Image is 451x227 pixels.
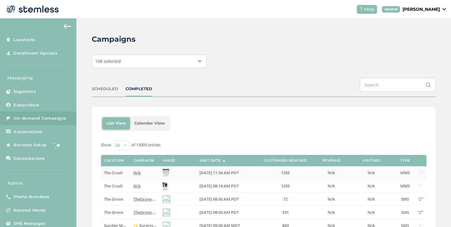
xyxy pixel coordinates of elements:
span: Phone Numbers [13,194,49,200]
span: 1259 [281,170,290,175]
span: SMS Messages [13,221,45,227]
span: [DATE] 08:14 AM PDT [199,183,239,189]
label: 72 [258,197,313,202]
label: 09/08/2025 08:14 AM PDT [199,183,252,189]
label: of 13005 entries [131,142,160,148]
label: N/A [319,197,344,202]
span: SMS [401,210,409,215]
label: N/A [350,183,393,189]
span: [DATE] 11:34 AM PDT [199,170,239,175]
span: The Grove [104,210,123,215]
span: [DATE] 08:00 AM PDT [199,210,239,215]
span: N/A [133,183,141,189]
img: icon-arrow-back-accent-c549486e.svg [64,24,71,29]
span: Banned Words [13,207,46,214]
span: Enrollment Options [13,50,57,56]
span: TheGrove La Mesa: You have a new notification waiting for you, {first_name}! Reply END to cancel [133,196,318,202]
img: Bn1Nt1ns2KqssJUChR009RfAwNnbA1Snm.jpg [163,182,168,190]
span: Automations [13,129,43,135]
label: TheGrove La Mesa: You have a new notification waiting for you, {first_name}! Reply END to cancel [133,197,156,202]
li: Calendar View [130,117,169,129]
label: Sent Date [199,159,221,163]
span: N/A [328,196,335,202]
span: TheGrove La Mesa: You have a new notification waiting for you, {first_name}! Reply END to cancel [133,210,318,215]
span: Conversations [13,156,45,162]
span: SMS [401,196,409,202]
span: Subscribers [13,102,40,108]
div: COMPLETED [125,86,152,92]
label: Location [104,159,124,163]
span: [DATE] 08:00 AM PDT [199,196,239,202]
span: 72 [283,196,287,202]
span: N/A [328,170,335,175]
span: N/A [368,183,375,189]
span: N/A [328,210,335,215]
span: On-demand Campaigns [13,115,67,121]
div: SCHEDULED [92,86,118,92]
span: 198 selected [95,58,121,64]
h2: Campaigns [92,34,136,45]
img: icon-help-white-03924b79.svg [359,7,363,11]
label: 09/08/2025 11:34 AM PDT [199,170,252,175]
span: Locations [13,37,35,43]
img: icon-img-d887fa0c.svg [163,209,170,216]
iframe: Chat Widget [420,198,451,227]
label: 09/08/2025 08:00 AM PDT [199,197,252,202]
label: MMS [399,170,411,175]
span: MMS [400,183,410,189]
input: Search [360,78,436,92]
span: Segments [13,89,36,95]
label: The Grove [104,197,127,202]
label: N/A [350,210,393,215]
span: N/A [368,196,375,202]
label: N/A [319,183,344,189]
label: MMS [399,183,411,189]
label: Image [163,159,175,163]
li: List View [102,117,130,129]
label: The Grove [104,210,127,215]
div: ADMIN [382,6,400,13]
label: 1259 [258,183,313,189]
img: glitter-stars-b7820f95.gif [51,139,64,151]
span: 1259 [281,183,290,189]
span: MMS [400,170,410,175]
label: The Crush [104,183,127,189]
label: Visitors [362,159,380,163]
label: N/A [350,197,393,202]
span: Help [364,6,375,13]
label: Type [400,159,410,163]
span: The Crush [104,183,123,189]
label: Show [101,142,111,148]
img: icon-img-d887fa0c.svg [163,195,170,203]
label: The Crush [104,170,127,175]
img: icon_down-arrow-small-66adaf34.svg [442,8,446,10]
span: The Crush [104,170,123,175]
p: [PERSON_NAME] [403,6,440,13]
span: N/A [328,183,335,189]
label: N/A [350,170,393,175]
label: 1259 [258,170,313,175]
label: Campaign [133,159,154,163]
span: 531 [282,210,289,215]
label: 531 [258,210,313,215]
img: 3MORp6FDMAa5tAYrXSBbTa5GgWeSPEWVi.jpg [163,169,169,177]
label: N/A [133,183,156,189]
span: N/A [133,170,141,175]
label: SMS [399,210,411,215]
label: N/A [319,170,344,175]
span: The Grove [104,196,123,202]
span: N/A [368,210,375,215]
label: N/A [319,210,344,215]
label: Revenue [322,159,341,163]
label: SMS [399,197,411,202]
label: Customers Reached [264,159,307,163]
label: 09/08/2025 08:00 AM PDT [199,210,252,215]
img: icon-sort-1e1d7615.svg [222,160,225,162]
img: logo-dark-0685b13c.svg [5,3,59,15]
label: N/A [133,170,156,175]
label: TheGrove La Mesa: You have a new notification waiting for you, {first_name}! Reply END to cancel [133,210,156,215]
span: Reviews Setup [13,142,47,148]
span: N/A [368,170,375,175]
